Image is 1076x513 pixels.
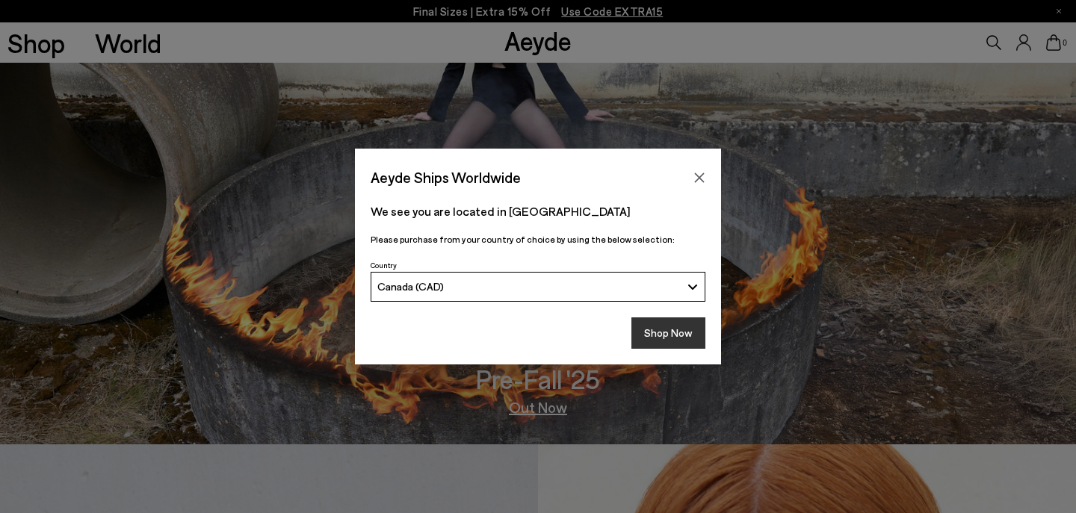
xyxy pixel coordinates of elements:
button: Shop Now [631,317,705,349]
span: Country [371,261,397,270]
span: Canada (CAD) [377,280,444,293]
span: Aeyde Ships Worldwide [371,164,521,190]
p: We see you are located in [GEOGRAPHIC_DATA] [371,202,705,220]
button: Close [688,167,711,189]
p: Please purchase from your country of choice by using the below selection: [371,232,705,246]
